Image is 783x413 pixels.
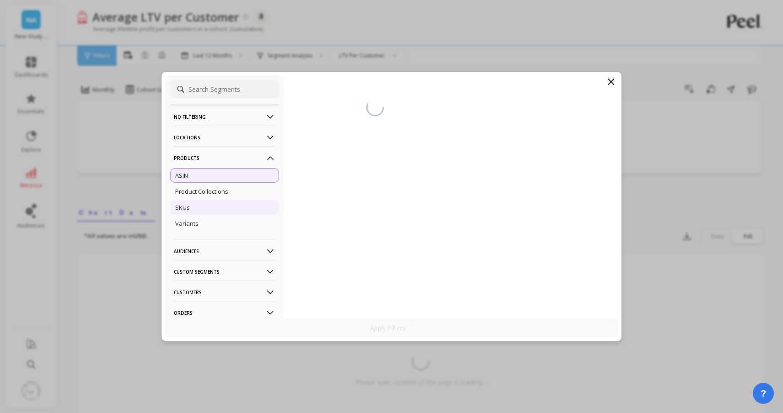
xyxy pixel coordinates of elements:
[174,260,275,283] p: Custom Segments
[175,171,188,180] p: ASIN
[174,239,275,263] p: Audiences
[370,323,413,332] p: Apply Filters
[175,219,198,228] p: Variants
[174,301,275,324] p: Orders
[174,105,275,128] p: No filtering
[170,80,279,98] input: Search Segments
[761,387,766,400] span: ?
[175,203,190,212] p: SKUs
[753,383,774,404] button: ?
[174,126,275,149] p: Locations
[175,187,228,196] p: Product Collections
[174,281,275,304] p: Customers
[174,146,275,169] p: Products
